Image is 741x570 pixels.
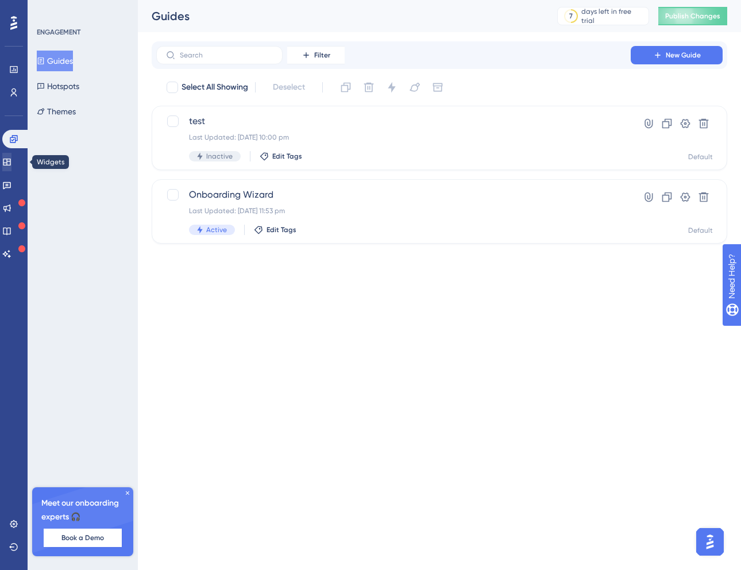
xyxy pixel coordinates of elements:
[569,11,573,21] div: 7
[152,8,528,24] div: Guides
[189,114,598,128] span: test
[688,152,713,161] div: Default
[314,51,330,60] span: Filter
[189,188,598,202] span: Onboarding Wizard
[260,152,302,161] button: Edit Tags
[37,28,80,37] div: ENGAGEMENT
[254,225,296,234] button: Edit Tags
[37,51,73,71] button: Guides
[267,225,296,234] span: Edit Tags
[189,206,598,215] div: Last Updated: [DATE] 11:53 pm
[44,529,122,547] button: Book a Demo
[182,80,248,94] span: Select All Showing
[37,101,76,122] button: Themes
[61,533,104,542] span: Book a Demo
[206,225,227,234] span: Active
[666,51,701,60] span: New Guide
[263,77,315,98] button: Deselect
[688,226,713,235] div: Default
[665,11,720,21] span: Publish Changes
[37,76,79,97] button: Hotspots
[581,7,645,25] div: days left in free trial
[27,3,72,17] span: Need Help?
[287,46,345,64] button: Filter
[693,525,727,559] iframe: UserGuiding AI Assistant Launcher
[206,152,233,161] span: Inactive
[41,496,124,524] span: Meet our onboarding experts 🎧
[658,7,727,25] button: Publish Changes
[631,46,723,64] button: New Guide
[189,133,598,142] div: Last Updated: [DATE] 10:00 pm
[272,152,302,161] span: Edit Tags
[273,80,305,94] span: Deselect
[180,51,273,59] input: Search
